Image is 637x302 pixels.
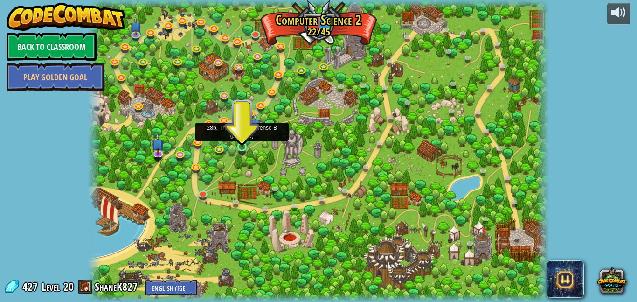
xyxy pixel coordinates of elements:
img: CodeCombat - Learn how to code by playing a game [7,3,126,31]
img: level-banner-unstarted-subscriber.png [130,16,141,35]
span: 20 [63,279,74,294]
a: ShaneK827 [95,279,140,294]
button: Adjust volume [607,3,630,25]
a: Play Golden Goal [7,63,104,91]
img: level-banner-unstarted-subscriber.png [250,114,261,133]
img: level-banner-unstarted-subscriber.png [152,133,164,155]
a: Back to Classroom [7,33,97,61]
span: Level [42,279,60,295]
img: level-banner-started.png [236,122,247,147]
span: 427 [22,279,41,294]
